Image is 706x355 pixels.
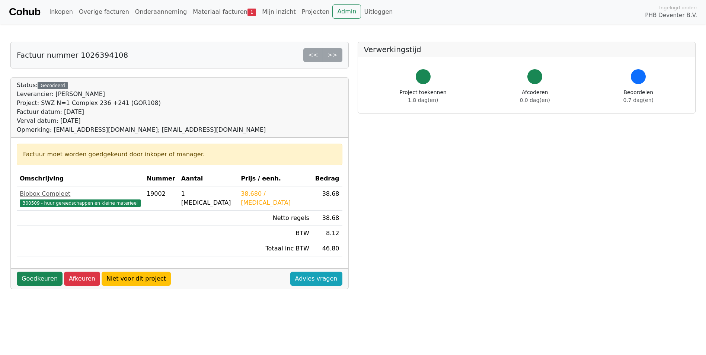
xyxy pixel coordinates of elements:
a: Advies vragen [290,272,342,286]
td: BTW [238,226,312,241]
div: Factuur moet worden goedgekeurd door inkoper of manager. [23,150,336,159]
th: Aantal [178,171,238,186]
div: Factuur datum: [DATE] [17,108,266,116]
div: Biobox Compleet [20,189,141,198]
h5: Factuur nummer 1026394108 [17,51,128,60]
th: Nummer [144,171,178,186]
a: Onderaanneming [132,4,190,19]
th: Prijs / eenh. [238,171,312,186]
th: Bedrag [312,171,342,186]
th: Omschrijving [17,171,144,186]
div: 38.680 / [MEDICAL_DATA] [241,189,309,207]
span: Ingelogd onder: [659,4,697,11]
div: 1 [MEDICAL_DATA] [181,189,235,207]
a: Projecten [299,4,333,19]
a: Admin [332,4,361,19]
div: Status: [17,81,266,134]
span: PHB Deventer B.V. [645,11,697,20]
a: Overige facturen [76,4,132,19]
a: Goedkeuren [17,272,63,286]
span: 1 [247,9,256,16]
td: Totaal inc BTW [238,241,312,256]
a: Afkeuren [64,272,100,286]
td: 8.12 [312,226,342,241]
a: Niet voor dit project [102,272,171,286]
a: Materiaal facturen1 [190,4,259,19]
span: 0.7 dag(en) [623,97,654,103]
a: Mijn inzicht [259,4,299,19]
td: 38.68 [312,186,342,211]
td: 38.68 [312,211,342,226]
div: Leverancier: [PERSON_NAME] [17,90,266,99]
a: Cohub [9,3,40,21]
div: Opmerking: [EMAIL_ADDRESS][DOMAIN_NAME]; [EMAIL_ADDRESS][DOMAIN_NAME] [17,125,266,134]
span: 0.0 dag(en) [520,97,550,103]
div: Verval datum: [DATE] [17,116,266,125]
div: Afcoderen [520,89,550,104]
div: Project: SWZ N=1 Complex 236 +241 (GOR108) [17,99,266,108]
td: 46.80 [312,241,342,256]
h5: Verwerkingstijd [364,45,690,54]
div: Beoordelen [623,89,654,104]
span: 300509 - huur gereedschappen en kleine materieel [20,199,141,207]
a: Biobox Compleet300509 - huur gereedschappen en kleine materieel [20,189,141,207]
td: Netto regels [238,211,312,226]
a: Uitloggen [361,4,396,19]
div: Project toekennen [400,89,447,104]
a: Inkopen [46,4,76,19]
span: 1.8 dag(en) [408,97,438,103]
td: 19002 [144,186,178,211]
div: Gecodeerd [38,82,68,89]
